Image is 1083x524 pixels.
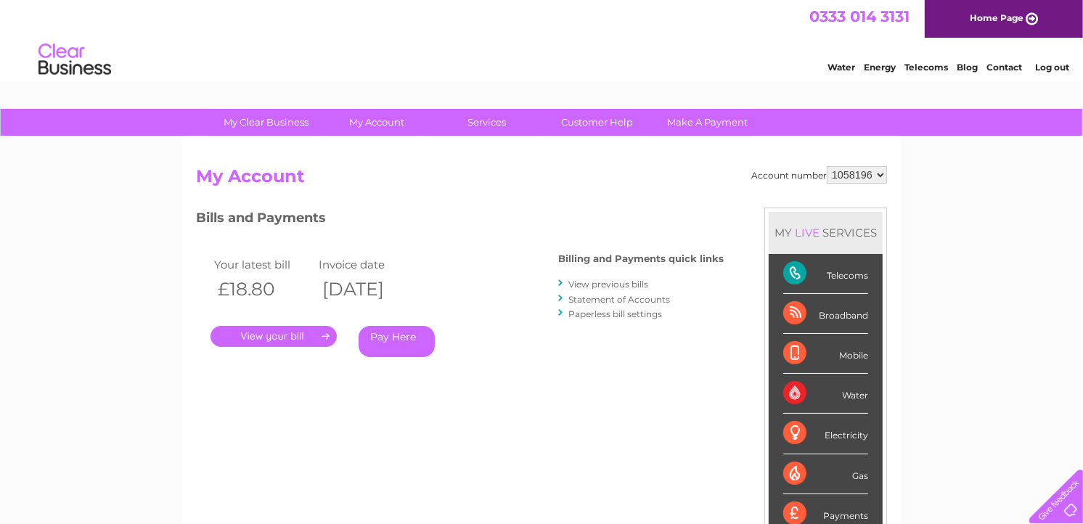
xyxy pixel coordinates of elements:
[783,414,868,454] div: Electricity
[648,109,768,136] a: Make A Payment
[783,254,868,294] div: Telecoms
[783,454,868,494] div: Gas
[207,109,327,136] a: My Clear Business
[783,334,868,374] div: Mobile
[1035,62,1069,73] a: Log out
[783,294,868,334] div: Broadband
[196,208,724,233] h3: Bills and Payments
[200,8,886,70] div: Clear Business is a trading name of Verastar Limited (registered in [GEOGRAPHIC_DATA] No. 3667643...
[568,308,662,319] a: Paperless bill settings
[38,38,112,82] img: logo.png
[904,62,948,73] a: Telecoms
[558,253,724,264] h4: Billing and Payments quick links
[315,255,420,274] td: Invoice date
[428,109,547,136] a: Services
[315,274,420,304] th: [DATE]
[211,326,337,347] a: .
[317,109,437,136] a: My Account
[986,62,1022,73] a: Contact
[751,166,887,184] div: Account number
[769,212,883,253] div: MY SERVICES
[211,255,315,274] td: Your latest bill
[792,226,822,240] div: LIVE
[957,62,978,73] a: Blog
[568,294,670,305] a: Statement of Accounts
[783,374,868,414] div: Water
[196,166,887,194] h2: My Account
[359,326,435,357] a: Pay Here
[211,274,315,304] th: £18.80
[827,62,855,73] a: Water
[568,279,648,290] a: View previous bills
[864,62,896,73] a: Energy
[809,7,910,25] a: 0333 014 3131
[538,109,658,136] a: Customer Help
